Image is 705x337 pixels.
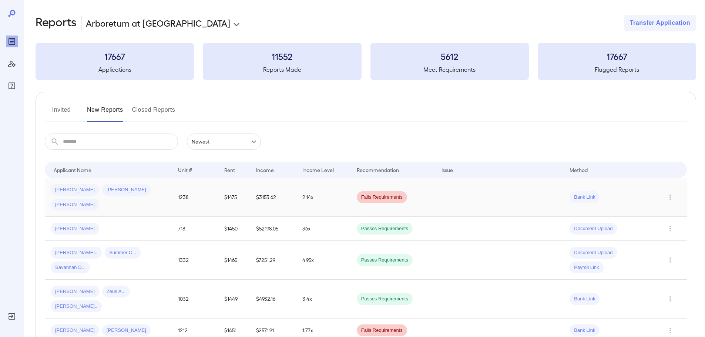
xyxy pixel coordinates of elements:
[51,201,99,208] span: [PERSON_NAME]
[51,225,99,232] span: [PERSON_NAME]
[36,50,194,62] h3: 17667
[256,165,274,174] div: Income
[357,296,413,303] span: Passes Requirements
[51,327,99,334] span: [PERSON_NAME]
[302,165,334,174] div: Income Level
[224,165,236,174] div: Rent
[54,165,91,174] div: Applicant Name
[87,104,123,122] button: New Reports
[296,178,350,217] td: 2.14x
[664,324,676,336] button: Row Actions
[570,264,603,271] span: Payroll Link
[357,194,407,201] span: Fails Requirements
[570,165,588,174] div: Method
[357,225,413,232] span: Passes Requirements
[132,104,175,122] button: Closed Reports
[250,217,296,241] td: $52198.05
[51,288,99,295] span: [PERSON_NAME]
[570,194,600,201] span: Bank Link
[218,178,250,217] td: $1475
[624,15,696,31] button: Transfer Application
[178,165,192,174] div: Unit #
[296,280,350,319] td: 3.4x
[538,65,696,74] h5: Flagged Reports
[664,223,676,235] button: Row Actions
[250,241,296,280] td: $7251.29
[36,15,77,31] h2: Reports
[172,280,218,319] td: 1032
[102,186,151,193] span: [PERSON_NAME]
[203,50,361,62] h3: 11552
[357,257,413,264] span: Passes Requirements
[51,264,90,271] span: Savannah D...
[296,241,350,280] td: 4.95x
[51,186,99,193] span: [PERSON_NAME]
[51,303,102,310] span: [PERSON_NAME]..
[570,249,617,256] span: Document Upload
[6,310,18,322] div: Log Out
[370,50,529,62] h3: 5612
[102,327,151,334] span: [PERSON_NAME]
[102,288,130,295] span: Zeus A...
[357,165,399,174] div: Recommendation
[6,36,18,47] div: Reports
[664,293,676,305] button: Row Actions
[218,217,250,241] td: $1450
[442,165,453,174] div: Issue
[172,217,218,241] td: 718
[45,104,78,122] button: Invited
[51,249,102,256] span: [PERSON_NAME]..
[570,225,617,232] span: Document Upload
[357,327,407,334] span: Fails Requirements
[664,191,676,203] button: Row Actions
[664,254,676,266] button: Row Actions
[36,43,696,80] summary: 17667Applications11552Reports Made5612Meet Requirements17667Flagged Reports
[187,134,261,150] div: Newest
[6,80,18,92] div: FAQ
[6,58,18,70] div: Manage Users
[570,296,600,303] span: Bank Link
[36,65,194,74] h5: Applications
[250,280,296,319] td: $4932.16
[203,65,361,74] h5: Reports Made
[570,327,600,334] span: Bank Link
[296,217,350,241] td: 36x
[172,178,218,217] td: 1238
[105,249,141,256] span: Summer C...
[218,280,250,319] td: $1449
[250,178,296,217] td: $3153.62
[172,241,218,280] td: 1332
[86,17,230,29] p: Arboretum at [GEOGRAPHIC_DATA]
[218,241,250,280] td: $1465
[370,65,529,74] h5: Meet Requirements
[538,50,696,62] h3: 17667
